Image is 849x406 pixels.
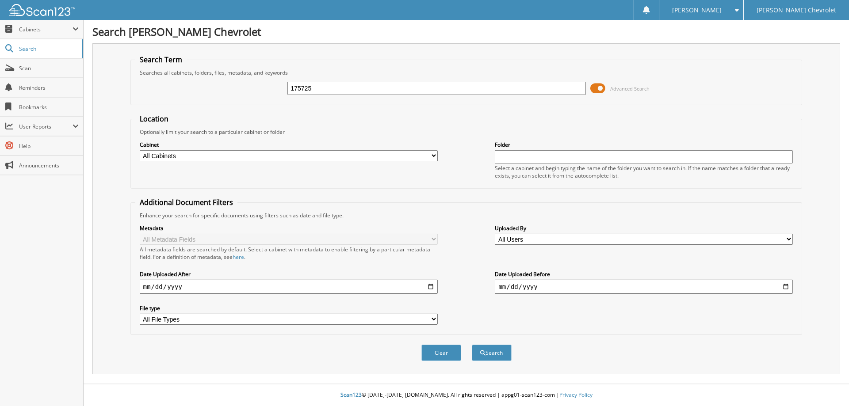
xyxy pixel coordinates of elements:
img: scan123-logo-white.svg [9,4,75,16]
span: Help [19,142,79,150]
div: All metadata fields are searched by default. Select a cabinet with metadata to enable filtering b... [140,246,438,261]
h1: Search [PERSON_NAME] Chevrolet [92,24,840,39]
span: Scan [19,65,79,72]
span: Bookmarks [19,103,79,111]
a: here [233,253,244,261]
div: © [DATE]-[DATE] [DOMAIN_NAME]. All rights reserved | appg01-scan123-com | [84,384,849,406]
div: Optionally limit your search to a particular cabinet or folder [135,128,798,136]
div: Searches all cabinets, folders, files, metadata, and keywords [135,69,798,76]
span: Announcements [19,162,79,169]
label: File type [140,304,438,312]
iframe: Chat Widget [805,364,849,406]
label: Uploaded By [495,224,793,232]
span: Cabinets [19,26,73,33]
input: start [140,280,438,294]
label: Cabinet [140,141,438,148]
legend: Search Term [135,55,187,65]
label: Date Uploaded Before [495,270,793,278]
span: Reminders [19,84,79,91]
legend: Location [135,114,173,124]
span: Search [19,45,77,53]
div: Select a cabinet and begin typing the name of the folder you want to search in. If the name match... [495,164,793,179]
a: Privacy Policy [559,391,593,398]
label: Folder [495,141,793,148]
label: Date Uploaded After [140,270,438,278]
div: Enhance your search for specific documents using filters such as date and file type. [135,212,798,219]
span: [PERSON_NAME] Chevrolet [757,8,836,13]
span: Scan123 [340,391,362,398]
input: end [495,280,793,294]
button: Search [472,345,512,361]
label: Metadata [140,224,438,232]
button: Clear [421,345,461,361]
span: Advanced Search [610,85,650,92]
span: User Reports [19,123,73,130]
span: [PERSON_NAME] [672,8,722,13]
legend: Additional Document Filters [135,197,237,207]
